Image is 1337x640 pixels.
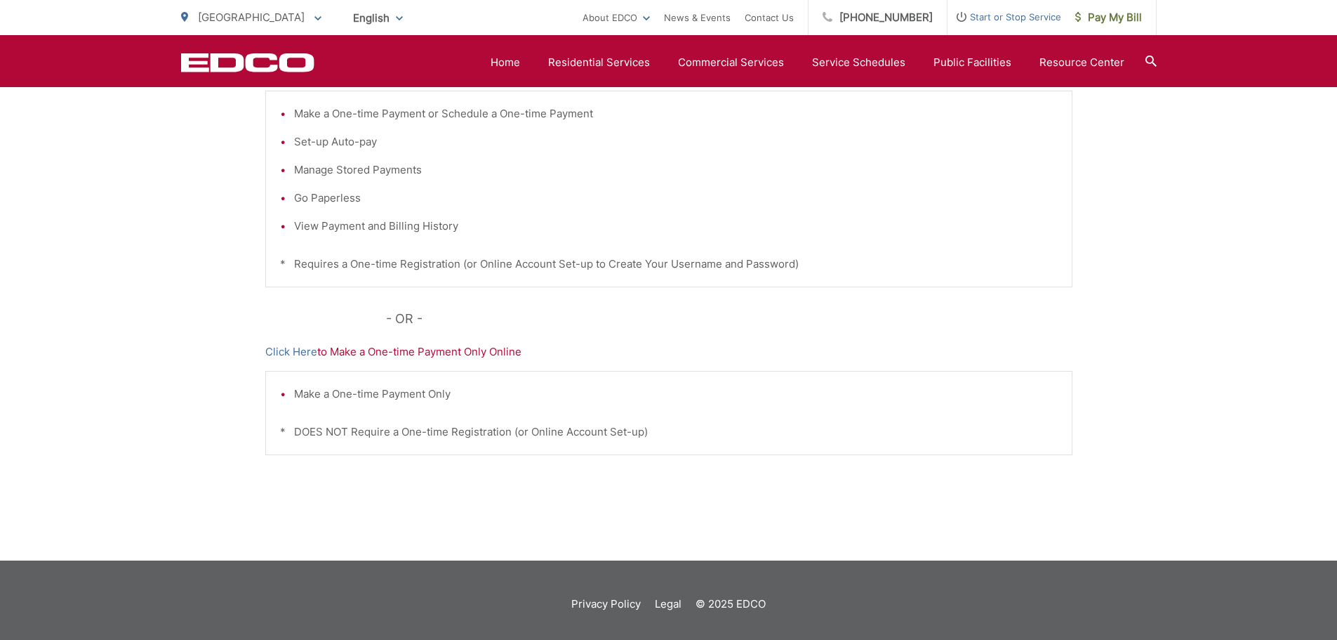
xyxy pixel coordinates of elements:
[294,105,1058,122] li: Make a One-time Payment or Schedule a One-time Payment
[1075,9,1142,26] span: Pay My Bill
[1039,54,1124,71] a: Resource Center
[294,218,1058,235] li: View Payment and Billing History
[933,54,1011,71] a: Public Facilities
[198,11,305,24] span: [GEOGRAPHIC_DATA]
[745,9,794,26] a: Contact Us
[181,53,314,72] a: EDCD logo. Return to the homepage.
[678,54,784,71] a: Commercial Services
[571,596,641,613] a: Privacy Policy
[583,9,650,26] a: About EDCO
[386,308,1072,329] p: - OR -
[548,54,650,71] a: Residential Services
[294,190,1058,207] li: Go Paperless
[342,6,413,30] span: English
[696,596,766,613] p: © 2025 EDCO
[280,256,1058,273] p: * Requires a One-time Registration (or Online Account Set-up to Create Your Username and Password)
[294,162,1058,178] li: Manage Stored Payments
[294,133,1058,150] li: Set-up Auto-pay
[265,344,317,360] a: Click Here
[280,424,1058,440] p: * DOES NOT Require a One-time Registration (or Online Account Set-up)
[491,54,520,71] a: Home
[294,386,1058,403] li: Make a One-time Payment Only
[664,9,731,26] a: News & Events
[812,54,905,71] a: Service Schedules
[655,596,681,613] a: Legal
[265,344,1072,360] p: to Make a One-time Payment Only Online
